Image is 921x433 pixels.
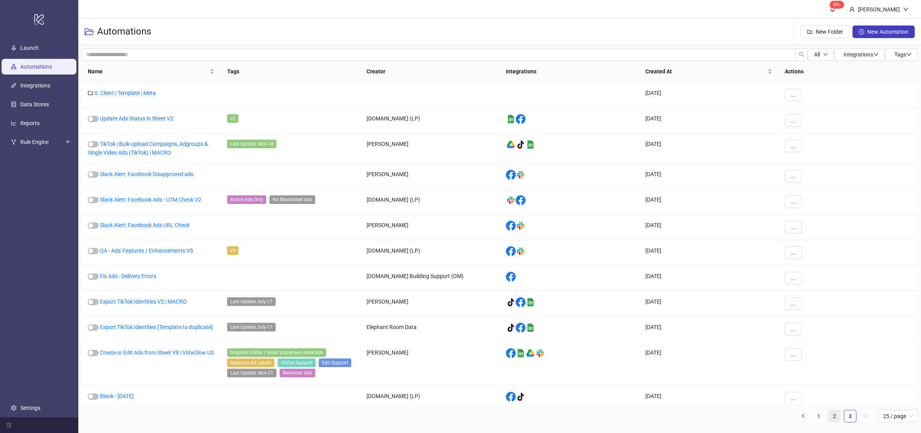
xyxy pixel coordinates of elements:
span: Supports Ad Labels [227,358,274,367]
div: [DOMAIN_NAME] (LP) [360,386,500,411]
span: Last Update July-17 [227,297,276,306]
div: [PERSON_NAME] [855,5,903,14]
div: [DATE] [639,266,778,291]
a: Settings [20,405,40,411]
span: Tags [894,51,912,58]
a: QA - Ads' Features / Enhancements V5 [100,247,193,254]
span: All [814,51,820,58]
span: ... [791,326,796,332]
div: [PERSON_NAME] [360,215,500,240]
span: menu-fold [6,422,12,428]
a: Reports [20,120,40,126]
span: ... [791,300,796,307]
span: ... [791,117,796,124]
li: Previous Page [797,410,809,422]
button: ... [785,140,802,152]
span: user [849,7,855,12]
div: [DATE] [639,240,778,266]
span: ... [791,92,796,98]
span: Active Ads Only [227,195,266,204]
button: New Automation [852,25,915,38]
div: [DATE] [639,82,778,108]
sup: 1737 [830,1,844,9]
span: Created At [645,67,766,76]
div: [DATE] [639,291,778,317]
span: down [906,52,912,57]
li: 2 [828,410,841,422]
th: Tags [221,61,360,82]
a: Blank - [DATE] [100,393,134,399]
div: [DOMAIN_NAME] (LP) [360,240,500,266]
span: down [823,52,828,57]
h3: Automations [97,25,151,38]
div: [DATE] [639,386,778,411]
span: down [903,7,908,12]
button: Integrationsdown [834,48,885,61]
th: Integrations [500,61,639,82]
span: ... [791,275,796,281]
button: ... [785,392,802,404]
a: Fix Ads - Delivery Errors [100,273,156,279]
a: Slack Alert: Facebook Disapproved ads [100,171,193,177]
div: [PERSON_NAME] [360,164,500,189]
a: 1 [813,410,825,422]
a: Slack Alert: Facebook Ads - UTM Check V2 [100,196,201,203]
span: ... [791,173,796,179]
button: left [797,410,809,422]
div: [DOMAIN_NAME] (LP) [360,108,500,133]
th: Created At [639,61,778,82]
a: Create or Edit Ads from Sheet V8 | VidaGlow US [100,349,214,356]
div: [DATE] [639,215,778,240]
span: Edit Support [319,358,351,367]
span: Integrations [843,51,879,58]
span: Last Update: Nov-11 [227,369,276,377]
span: ... [791,395,796,401]
span: Dropbox Folder / Asset placement detection [227,348,326,357]
a: Data Stores [20,101,49,107]
span: fork [11,139,16,145]
span: plus-circle [859,29,864,35]
button: right [860,410,872,422]
button: ... [785,323,802,335]
a: Integrations [20,82,50,89]
span: ... [791,198,796,205]
button: ... [785,348,802,361]
button: New Folder [801,25,849,38]
a: 3 [844,410,856,422]
li: 3 [844,410,856,422]
span: New Folder [816,29,843,35]
div: [DATE] [639,342,778,386]
a: Update Ads Status in Sheet V2 [100,115,173,122]
span: search [799,52,804,57]
a: Automations [20,64,52,70]
li: Next Page [860,410,872,422]
span: Last Update July-17 [227,323,276,331]
a: 0. Client | Template | Meta [94,90,156,96]
button: ... [785,170,802,182]
button: ... [785,195,802,208]
a: Slack Alert: Facebook Ads URL Check [100,222,190,228]
span: v5 [227,246,238,255]
a: Launch [20,45,39,51]
div: [PERSON_NAME] [360,342,500,386]
span: down [873,52,879,57]
div: Elephant Room Data [360,317,500,342]
a: Export TikTok Identities V2 | MACRO [100,298,187,305]
span: Name [88,67,208,76]
div: [DATE] [639,164,778,189]
span: folder-open [85,27,94,36]
span: ... [791,351,796,358]
th: Creator [360,61,500,82]
span: right [863,413,868,418]
div: [DOMAIN_NAME] (LP) [360,189,500,215]
span: Reminder Ads [280,369,315,377]
span: New Automation [867,29,908,35]
th: Actions [778,61,918,82]
li: 1 [813,410,825,422]
div: Page Size [878,410,918,422]
span: folder-add [807,29,813,35]
span: ... [791,224,796,230]
button: ... [785,114,802,127]
div: [DOMAIN_NAME] Building Support (OM) [360,266,500,291]
a: 2 [829,410,840,422]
